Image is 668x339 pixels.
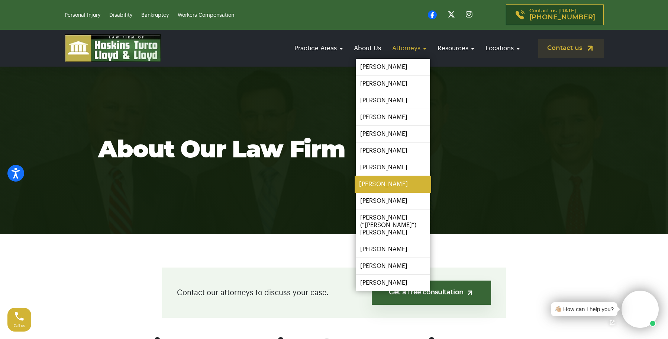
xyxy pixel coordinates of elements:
[356,193,430,209] a: [PERSON_NAME]
[356,126,430,142] a: [PERSON_NAME]
[372,281,491,305] a: Get a free consultation
[350,38,385,59] a: About Us
[98,137,570,163] h1: About our law firm
[109,13,132,18] a: Disability
[506,4,604,25] a: Contact us [DATE][PHONE_NUMBER]
[434,38,478,59] a: Resources
[178,13,234,18] a: Workers Compensation
[529,9,595,21] p: Contact us [DATE]
[356,143,430,159] a: [PERSON_NAME]
[14,324,25,328] span: Call us
[356,258,430,274] a: [PERSON_NAME]
[356,159,430,176] a: [PERSON_NAME]
[355,176,431,193] a: [PERSON_NAME]
[356,241,430,258] a: [PERSON_NAME]
[356,76,430,92] a: [PERSON_NAME]
[538,39,604,58] a: Contact us
[555,305,614,314] div: 👋🏼 How can I help you?
[291,38,346,59] a: Practice Areas
[482,38,523,59] a: Locations
[356,59,430,75] a: [PERSON_NAME]
[65,13,100,18] a: Personal Injury
[356,109,430,125] a: [PERSON_NAME]
[141,13,169,18] a: Bankruptcy
[162,268,506,318] div: Contact our attorneys to discuss your case.
[466,289,474,297] img: arrow-up-right-light.svg
[65,34,161,62] img: logo
[356,210,430,241] a: [PERSON_NAME] (“[PERSON_NAME]”) [PERSON_NAME]
[529,14,595,21] span: [PHONE_NUMBER]
[604,315,620,330] a: Open chat
[388,38,430,59] a: Attorneys
[356,275,430,291] a: [PERSON_NAME]
[356,92,430,109] a: [PERSON_NAME]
